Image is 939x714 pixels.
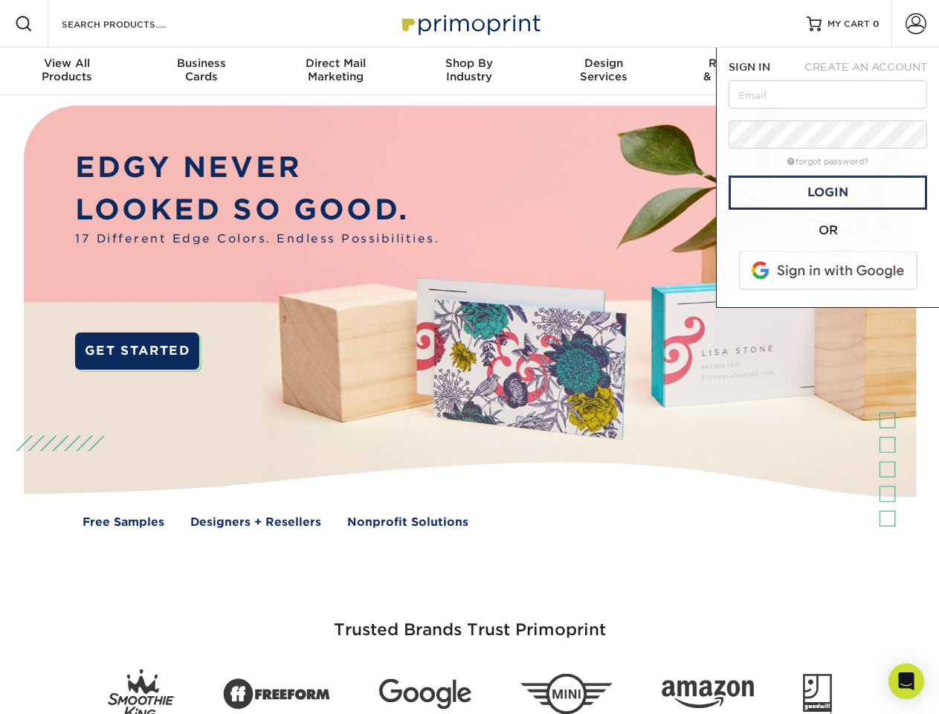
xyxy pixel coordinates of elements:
[75,332,199,370] a: GET STARTED
[537,48,671,95] a: DesignServices
[396,7,544,39] img: Primoprint
[402,48,536,95] a: Shop ByIndustry
[83,514,164,531] a: Free Samples
[347,514,468,531] a: Nonprofit Solutions
[268,57,402,70] span: Direct Mail
[134,57,268,70] span: Business
[671,48,804,95] a: Resources& Templates
[827,18,870,30] span: MY CART
[537,57,671,70] span: Design
[804,61,927,73] span: CREATE AN ACCOUNT
[75,189,439,231] p: LOOKED SO GOOD.
[268,57,402,83] div: Marketing
[662,681,754,709] img: Amazon
[134,48,268,95] a: BusinessCards
[379,679,471,710] img: Google
[888,663,924,699] div: Open Intercom Messenger
[729,80,927,109] input: Email
[134,57,268,83] div: Cards
[729,222,927,239] div: OR
[268,48,402,95] a: Direct MailMarketing
[787,157,868,167] a: forgot password?
[729,61,770,73] span: SIGN IN
[803,674,832,714] img: Goodwill
[4,669,126,709] iframe: Google Customer Reviews
[402,57,536,83] div: Industry
[537,57,671,83] div: Services
[190,514,321,531] a: Designers + Resellers
[671,57,804,70] span: Resources
[60,15,205,33] input: SEARCH PRODUCTS.....
[75,147,439,189] p: EDGY NEVER
[873,19,880,29] span: 0
[729,176,927,210] a: Login
[35,585,905,657] h3: Trusted Brands Trust Primoprint
[671,57,804,83] div: & Templates
[402,57,536,70] span: Shop By
[75,231,439,248] span: 17 Different Edge Colors. Endless Possibilities.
